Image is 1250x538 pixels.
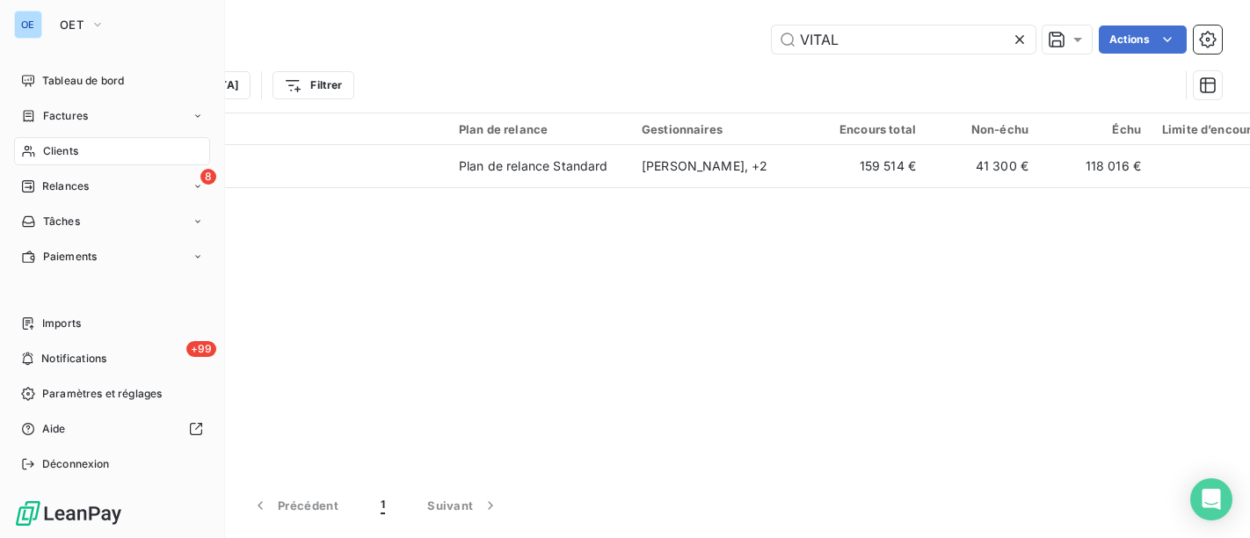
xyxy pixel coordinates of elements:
td: 159 514 € [814,145,927,187]
input: Rechercher [772,25,1036,54]
span: CVITALA [121,166,438,184]
a: 8Relances [14,172,210,200]
a: Imports [14,309,210,338]
span: Paramètres et réglages [42,386,162,402]
span: Paiements [43,249,97,265]
button: Précédent [230,487,360,524]
div: Encours total [825,122,916,136]
button: Filtrer [273,71,353,99]
button: Suivant [406,487,520,524]
a: Factures [14,102,210,130]
span: 8 [200,169,216,185]
span: +99 [186,341,216,357]
span: Notifications [41,351,106,367]
div: [PERSON_NAME] , + 2 [642,157,803,175]
img: Logo LeanPay [14,499,123,527]
div: Gestionnaires [642,122,803,136]
span: 1 [381,497,385,514]
a: Aide [14,415,210,443]
div: Open Intercom Messenger [1190,478,1232,520]
span: Clients [43,143,78,159]
a: Tâches [14,207,210,236]
td: 118 016 € [1039,145,1152,187]
a: Paramètres et réglages [14,380,210,408]
button: 1 [360,487,406,524]
div: Non-échu [937,122,1028,136]
span: Aide [42,421,66,437]
td: 41 300 € [927,145,1039,187]
div: Plan de relance Standard [459,157,608,175]
a: Tableau de bord [14,67,210,95]
span: Relances [42,178,89,194]
div: Plan de relance [459,122,621,136]
span: Tableau de bord [42,73,124,89]
span: OET [60,18,84,32]
span: Tâches [43,214,80,229]
button: Actions [1099,25,1187,54]
span: Factures [43,108,88,124]
div: Échu [1050,122,1141,136]
a: Paiements [14,243,210,271]
span: Déconnexion [42,456,110,472]
span: Imports [42,316,81,331]
div: OE [14,11,42,39]
a: Clients [14,137,210,165]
